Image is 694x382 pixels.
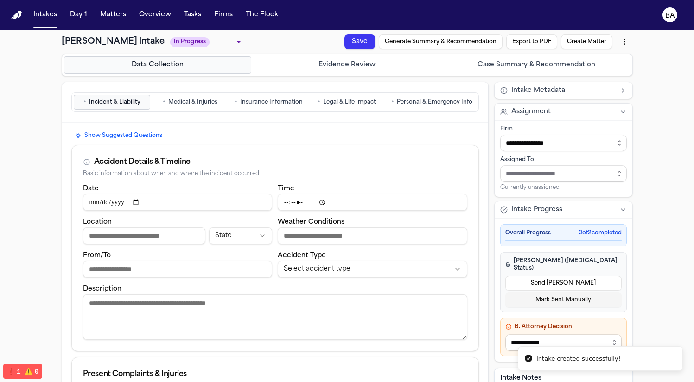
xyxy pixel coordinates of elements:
[74,95,150,110] button: Go to Incident & Liability
[391,97,394,107] span: •
[500,156,627,163] div: Assigned To
[83,185,99,192] label: Date
[278,219,344,226] label: Weather Conditions
[168,98,217,106] span: Medical & Injuries
[505,229,551,237] span: Overall Progress
[94,156,191,168] div: Accident Details & Timeline
[96,6,130,23] button: Matters
[500,165,627,182] input: Assign to staff member
[511,205,562,214] span: Intake Progress
[152,95,229,110] button: Go to Medical & Injuries
[278,227,467,244] input: Weather conditions
[135,6,175,23] button: Overview
[253,56,441,74] button: Go to Evidence Review step
[83,294,467,340] textarea: Incident description
[505,257,622,272] h4: [PERSON_NAME] ([MEDICAL_DATA] Status)
[344,34,375,49] button: Save
[83,194,273,211] input: Incident date
[561,34,612,49] button: Create Matter
[163,97,166,107] span: •
[89,98,140,106] span: Incident & Liability
[278,185,294,192] label: Time
[62,35,165,48] h1: [PERSON_NAME] Intake
[511,86,565,95] span: Intake Metadata
[495,201,632,218] button: Intake Progress
[11,11,22,19] a: Home
[170,37,210,47] span: In Progress
[278,194,467,211] input: Incident time
[500,184,560,191] span: Currently unassigned
[397,98,472,106] span: Personal & Emergency Info
[210,6,236,23] button: Firms
[443,56,630,74] button: Go to Case Summary & Recommendation step
[235,97,237,107] span: •
[64,56,252,74] button: Go to Data Collection step
[209,227,272,244] button: Incident state
[318,97,320,107] span: •
[11,11,22,19] img: Finch Logo
[230,95,307,110] button: Go to Insurance Information
[309,95,385,110] button: Go to Legal & Life Impact
[83,227,205,244] input: Incident location
[511,107,551,117] span: Assignment
[500,135,627,151] input: Select firm
[505,323,622,330] h4: B. Attorney Decision
[505,292,622,307] button: Mark Sent Manually
[83,261,273,278] input: From/To destination
[506,34,557,49] button: Export to PDF
[71,130,166,141] button: Show Suggested Questions
[242,6,282,23] button: The Flock
[66,6,91,23] button: Day 1
[387,95,477,110] button: Go to Personal & Emergency Info
[83,170,467,177] div: Basic information about when and where the incident occurred
[323,98,376,106] span: Legal & Life Impact
[83,219,112,226] label: Location
[536,354,621,363] div: Intake created successfully!
[278,252,326,259] label: Accident Type
[616,33,633,50] button: More actions
[83,252,111,259] label: From/To
[379,34,503,49] button: Generate Summary & Recommendation
[83,369,467,380] div: Present Complaints & Injuries
[83,97,86,107] span: •
[64,56,630,74] nav: Intake steps
[579,229,622,237] span: 0 of 2 completed
[83,285,121,292] label: Description
[180,6,205,23] button: Tasks
[495,82,632,99] button: Intake Metadata
[30,6,61,23] button: Intakes
[170,35,244,48] div: Update intake status
[495,104,632,120] button: Assignment
[240,98,303,106] span: Insurance Information
[505,276,622,291] button: Send [PERSON_NAME]
[500,125,627,133] div: Firm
